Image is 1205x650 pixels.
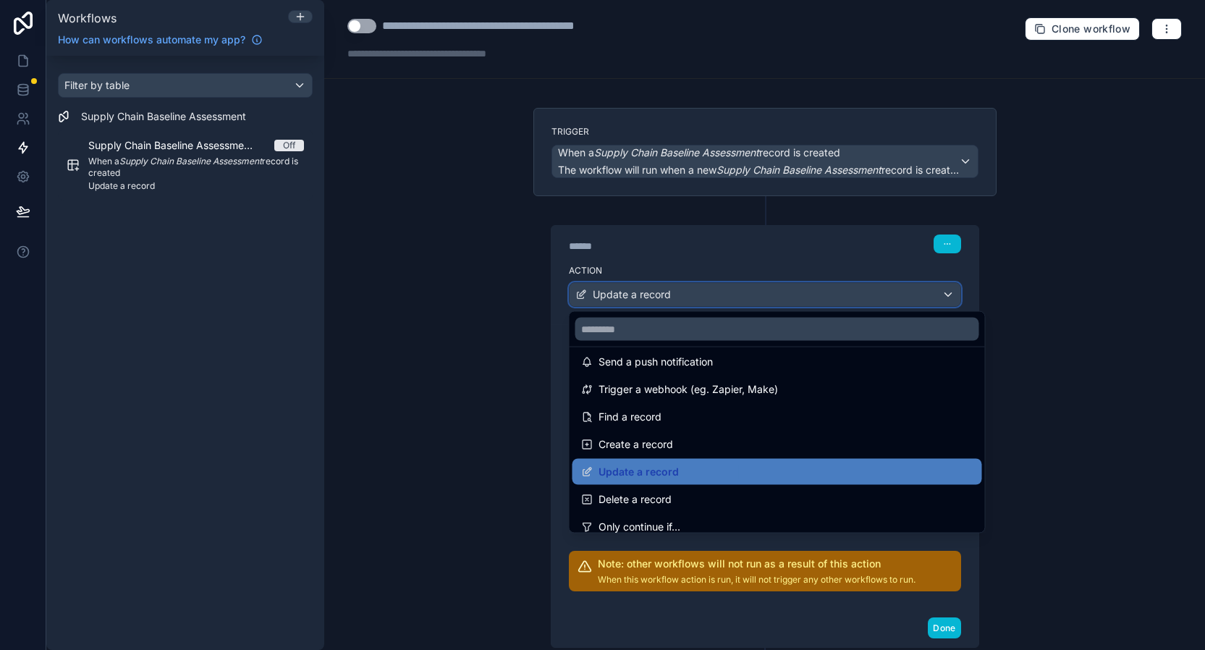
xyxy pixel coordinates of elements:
span: Find a record [599,408,661,426]
span: Send a push notification [599,353,713,371]
span: Delete a record [599,491,672,508]
span: Trigger a webhook (eg. Zapier, Make) [599,381,778,398]
span: Only continue if... [599,518,680,536]
span: Update a record [599,463,679,481]
span: Create a record [599,436,673,453]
